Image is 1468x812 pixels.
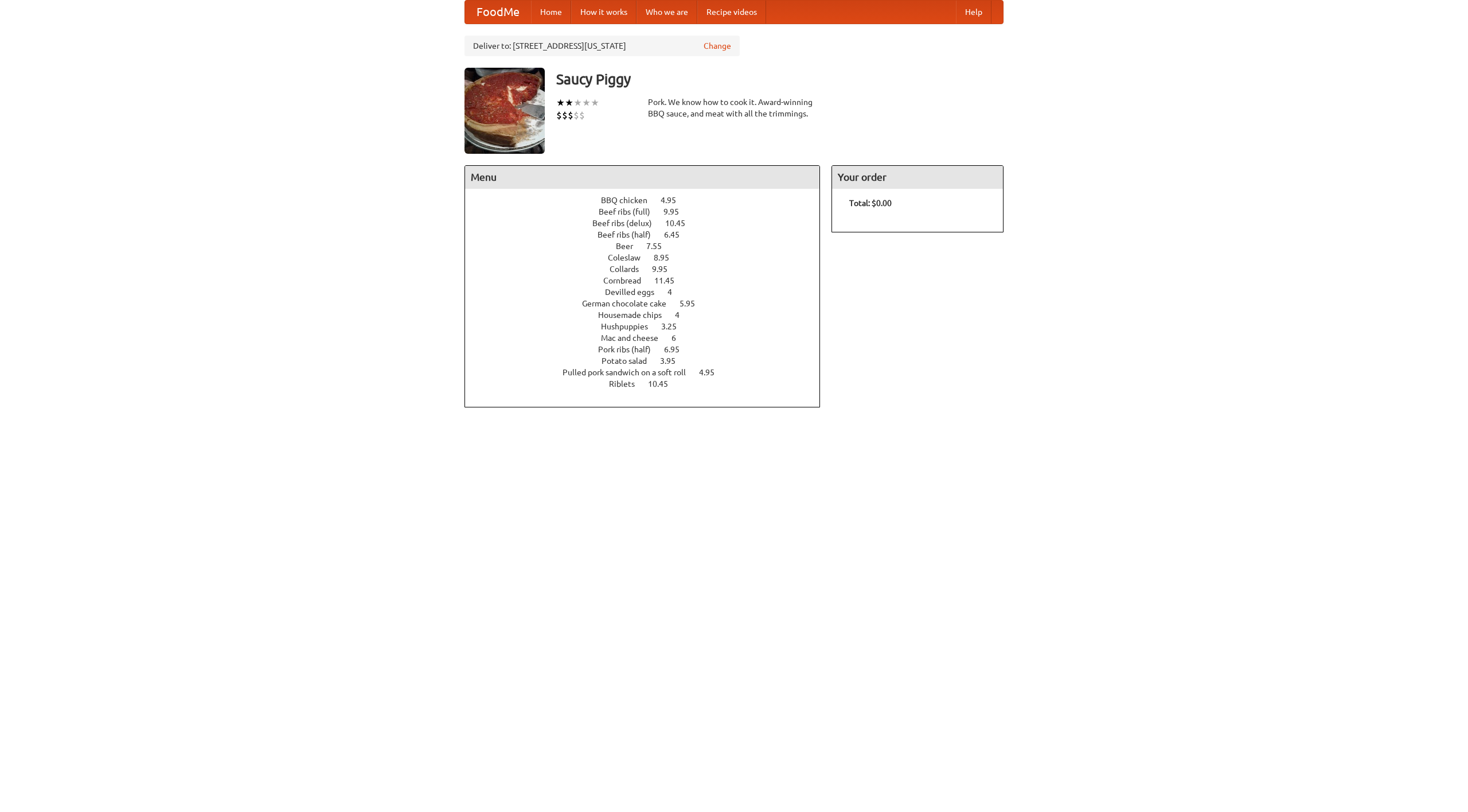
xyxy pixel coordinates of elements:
a: Cornbread 11.45 [603,276,696,285]
div: Deliver to: [STREET_ADDRESS][US_STATE] [464,36,740,56]
a: Who we are [637,1,697,24]
h4: Your order [832,166,1003,189]
span: 6.95 [664,345,691,354]
li: $ [556,109,562,122]
span: Cornbread [603,276,653,285]
span: 9.95 [663,207,690,216]
a: German chocolate cake 5.95 [582,299,716,308]
span: Riblets [609,379,646,388]
span: 10.45 [648,379,680,388]
a: Riblets 10.45 [609,379,689,388]
span: 10.45 [665,219,697,228]
span: 3.25 [661,322,688,331]
span: Devilled eggs [605,287,666,297]
a: Pork ribs (half) 6.95 [598,345,701,354]
a: Home [531,1,571,24]
a: How it works [571,1,637,24]
span: 4.95 [661,196,688,205]
span: Beef ribs (full) [599,207,662,216]
span: Hushpuppies [601,322,659,331]
a: Hushpuppies 3.25 [601,322,698,331]
span: 11.45 [654,276,686,285]
a: Beef ribs (full) 9.95 [599,207,700,216]
img: angular.jpg [464,68,545,154]
span: 4 [667,287,684,297]
a: Beef ribs (half) 6.45 [598,230,701,239]
a: Mac and cheese 6 [601,333,697,343]
a: Coleslaw 8.95 [608,253,690,262]
span: Pulled pork sandwich on a soft roll [563,368,697,377]
a: Help [956,1,991,24]
li: ★ [565,96,573,109]
a: Beer 7.55 [616,242,683,251]
a: BBQ chicken 4.95 [601,196,697,205]
a: Beef ribs (delux) 10.45 [592,219,706,228]
h3: Saucy Piggy [556,68,1004,91]
span: 4.95 [699,368,726,377]
li: ★ [591,96,599,109]
span: German chocolate cake [582,299,678,308]
span: 9.95 [652,265,679,274]
a: Change [704,40,731,52]
span: Pork ribs (half) [598,345,662,354]
b: Total: $0.00 [849,199,892,208]
li: ★ [556,96,565,109]
span: 5.95 [680,299,706,308]
a: Collards 9.95 [610,265,689,274]
a: FoodMe [465,1,531,24]
li: $ [568,109,573,122]
span: 7.55 [646,242,673,251]
span: 8.95 [654,253,681,262]
li: ★ [582,96,591,109]
a: Housemade chips 4 [598,310,701,320]
span: Beer [616,242,645,251]
span: BBQ chicken [601,196,659,205]
li: ★ [573,96,582,109]
span: Beef ribs (delux) [592,219,663,228]
span: Housemade chips [598,310,673,320]
h4: Menu [465,166,819,189]
div: Pork. We know how to cook it. Award-winning BBQ sauce, and meat with all the trimmings. [648,96,820,119]
span: Beef ribs (half) [598,230,662,239]
li: $ [579,109,585,122]
span: Coleslaw [608,253,652,262]
span: 6 [671,333,688,343]
a: Devilled eggs 4 [605,287,693,297]
a: Recipe videos [697,1,766,24]
span: 6.45 [664,230,691,239]
span: Mac and cheese [601,333,670,343]
a: Potato salad 3.95 [602,356,697,366]
li: $ [573,109,579,122]
li: $ [562,109,568,122]
a: Pulled pork sandwich on a soft roll 4.95 [563,368,736,377]
span: 4 [675,310,691,320]
span: Potato salad [602,356,658,366]
span: Collards [610,265,650,274]
span: 3.95 [660,356,687,366]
